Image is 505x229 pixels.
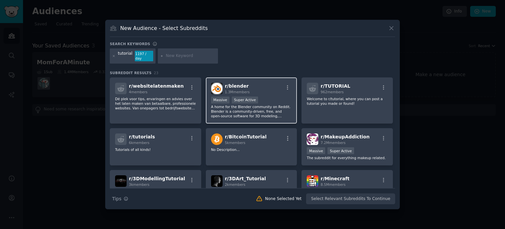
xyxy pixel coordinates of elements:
[307,147,325,154] div: Massive
[110,71,152,75] span: Subreddit Results
[211,83,223,94] img: blender
[110,42,150,46] h3: Search keywords
[118,51,132,61] div: tutorial
[115,97,196,110] p: Dé plek voor tips, ervaringen en advies over het laten maken van betaalbare, professionele websit...
[321,183,346,186] span: 8.5M members
[225,83,249,89] span: r/ blender
[129,176,185,181] span: r/ 3DModellingTutorial
[211,104,292,118] p: A home for the Blender community on Reddit. Blender is a community-driven, free, and open-source ...
[321,90,344,94] span: 962 members
[154,71,158,75] span: 23
[211,133,223,145] img: BitcoinTutorial
[129,90,148,94] span: 4 members
[211,175,223,187] img: 3DArt_Tutorial
[135,51,153,61] div: 1197 / day
[129,83,184,89] span: r/ websitelatenmaken
[129,183,150,186] span: 3k members
[307,133,318,145] img: MakeupAddiction
[307,175,318,187] img: Minecraft
[129,141,150,145] span: 6k members
[327,147,354,154] div: Super Active
[321,176,349,181] span: r/ Minecraft
[225,90,250,94] span: 1.3M members
[110,193,131,205] button: Tips
[225,176,266,181] span: r/ 3DArt_Tutorial
[225,183,246,186] span: 2k members
[225,141,246,145] span: 5k members
[225,134,267,139] span: r/ BitcoinTutorial
[166,53,216,59] input: New Keyword
[120,25,208,32] h3: New Audience - Select Subreddits
[115,147,196,152] p: Tutorials of all kinds!
[232,97,258,103] div: Super Active
[211,147,292,152] p: No Description...
[321,141,346,145] span: 7.2M members
[307,156,388,160] p: The subreddit for everything makeup related.
[112,195,121,202] span: Tips
[115,175,127,187] img: 3DModellingTutorial
[265,196,301,202] div: None Selected Yet
[211,97,229,103] div: Massive
[307,97,388,106] p: Welcome to r/tutorial, where you can post a tutorial you made or found!
[321,83,350,89] span: r/ TUTORIAL
[129,134,155,139] span: r/ tutorials
[321,134,370,139] span: r/ MakeupAddiction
